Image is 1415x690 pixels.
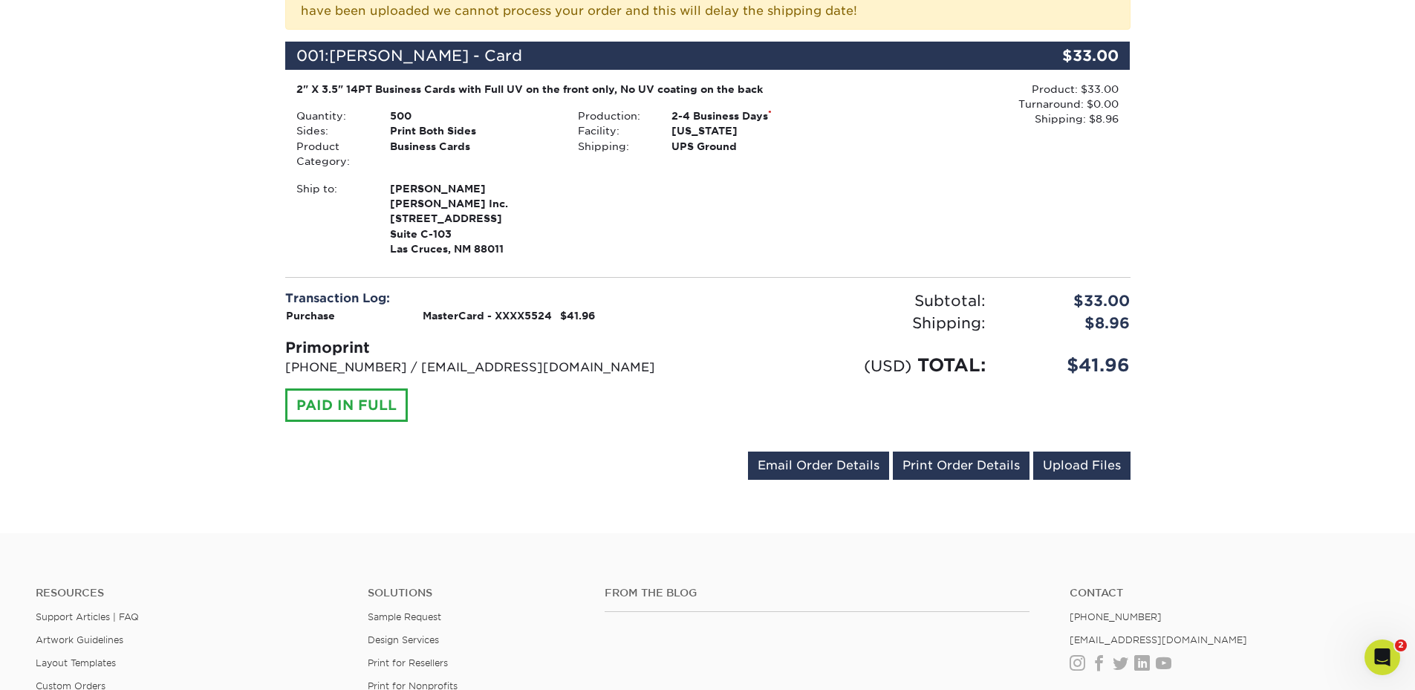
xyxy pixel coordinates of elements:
[423,310,552,322] strong: MasterCard - XXXX5524
[660,108,848,123] div: 2-4 Business Days
[560,310,595,322] strong: $41.96
[285,359,697,377] p: [PHONE_NUMBER] / [EMAIL_ADDRESS][DOMAIN_NAME]
[36,611,139,622] a: Support Articles | FAQ
[285,139,379,169] div: Product Category:
[1070,611,1162,622] a: [PHONE_NUMBER]
[567,108,660,123] div: Production:
[917,354,986,376] span: TOTAL:
[379,139,567,169] div: Business Cards
[390,181,556,256] strong: Las Cruces, NM 88011
[286,310,335,322] strong: Purchase
[296,82,838,97] div: 2" X 3.5" 14PT Business Cards with Full UV on the front only, No UV coating on the back
[864,357,911,375] small: (USD)
[1070,634,1247,645] a: [EMAIL_ADDRESS][DOMAIN_NAME]
[893,452,1029,480] a: Print Order Details
[368,634,439,645] a: Design Services
[379,108,567,123] div: 500
[368,587,582,599] h4: Solutions
[285,108,379,123] div: Quantity:
[390,196,556,211] span: [PERSON_NAME] Inc.
[36,587,345,599] h4: Resources
[605,587,1029,599] h4: From the Blog
[285,290,697,307] div: Transaction Log:
[1364,639,1400,675] iframe: Intercom live chat
[708,290,997,312] div: Subtotal:
[285,181,379,257] div: Ship to:
[36,634,123,645] a: Artwork Guidelines
[285,123,379,138] div: Sides:
[285,388,408,423] div: PAID IN FULL
[1395,639,1407,651] span: 2
[660,139,848,154] div: UPS Ground
[390,227,556,241] span: Suite C-103
[997,352,1142,379] div: $41.96
[748,452,889,480] a: Email Order Details
[368,611,441,622] a: Sample Request
[848,82,1119,127] div: Product: $33.00 Turnaround: $0.00 Shipping: $8.96
[1033,452,1131,480] a: Upload Files
[329,47,522,65] span: [PERSON_NAME] - Card
[567,123,660,138] div: Facility:
[285,336,697,359] div: Primoprint
[379,123,567,138] div: Print Both Sides
[567,139,660,154] div: Shipping:
[997,312,1142,334] div: $8.96
[660,123,848,138] div: [US_STATE]
[390,211,556,226] span: [STREET_ADDRESS]
[989,42,1131,70] div: $33.00
[390,181,556,196] span: [PERSON_NAME]
[1070,587,1379,599] a: Contact
[708,312,997,334] div: Shipping:
[997,290,1142,312] div: $33.00
[285,42,989,70] div: 001:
